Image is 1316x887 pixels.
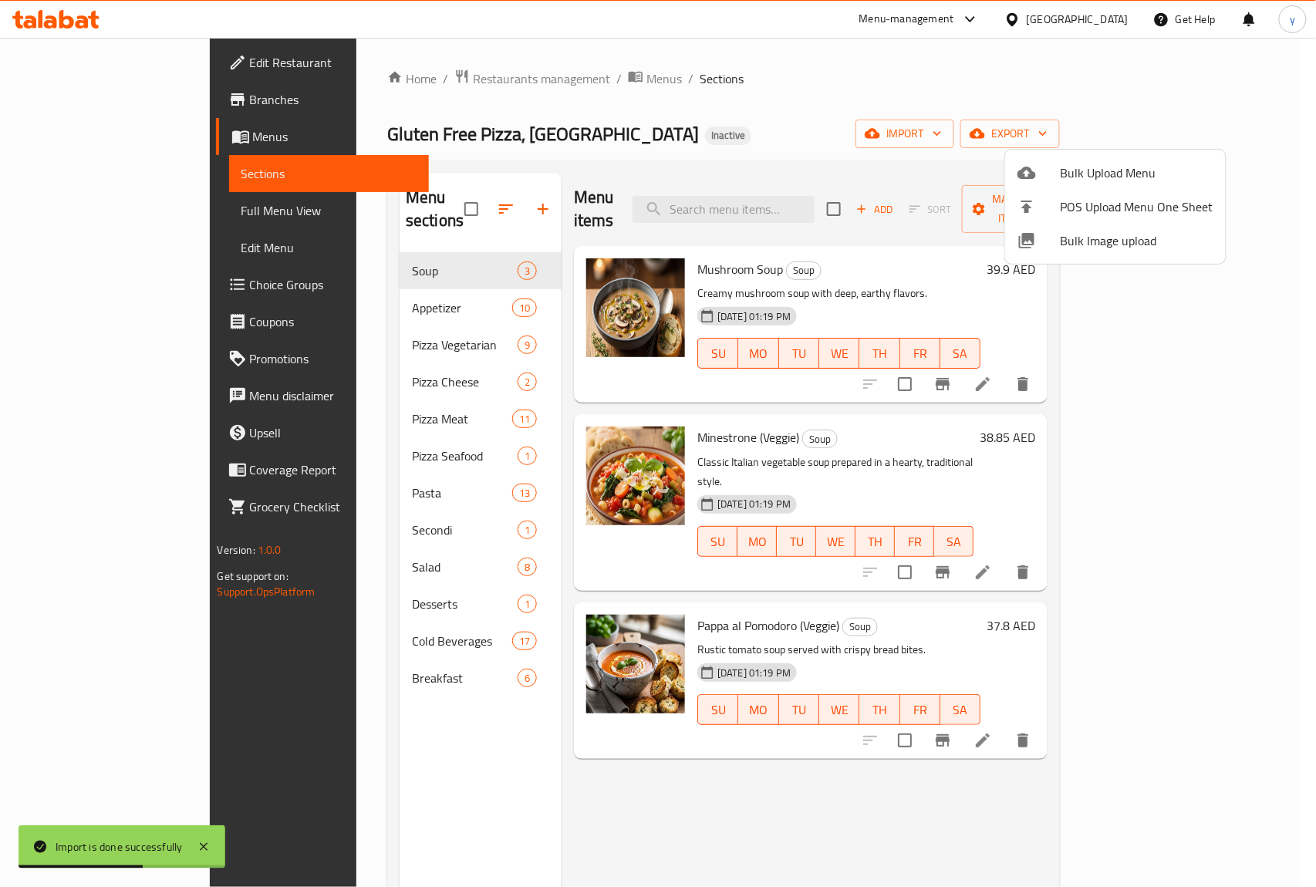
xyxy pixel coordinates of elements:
[1061,231,1213,250] span: Bulk Image upload
[1005,156,1226,190] li: Upload bulk menu
[1061,197,1213,216] span: POS Upload Menu One Sheet
[56,838,182,855] div: Import is done successfully
[1061,164,1213,182] span: Bulk Upload Menu
[1005,190,1226,224] li: POS Upload Menu One Sheet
